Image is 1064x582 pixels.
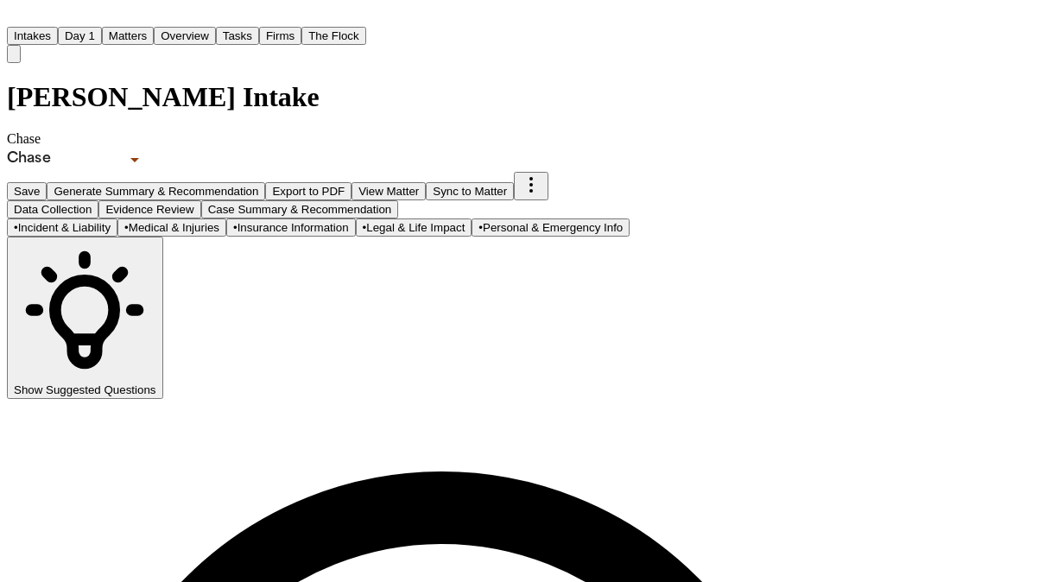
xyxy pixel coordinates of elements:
[226,218,356,237] button: Go to Insurance Information
[233,221,237,234] span: •
[117,218,226,237] button: Go to Medical & Injuries
[366,221,465,234] span: Legal & Life Impact
[351,182,426,200] button: View Matter
[363,221,367,234] span: •
[259,27,301,45] button: Firms
[259,28,301,42] a: Firms
[483,221,623,234] span: Personal & Emergency Info
[356,218,472,237] button: Go to Legal & Life Impact
[102,28,154,42] a: Matters
[47,182,265,200] button: Generate Summary & Recommendation
[7,182,47,200] button: Save
[129,221,219,234] span: Medical & Injuries
[426,182,514,200] button: Sync to Matter
[237,221,349,234] span: Insurance Information
[216,28,259,42] a: Tasks
[102,27,154,45] button: Matters
[7,218,117,237] button: Go to Incident & Liability
[7,200,877,218] nav: Intake steps
[7,11,28,26] a: Home
[58,28,102,42] a: Day 1
[154,27,216,45] button: Overview
[7,81,877,113] h1: [PERSON_NAME] Intake
[7,28,58,42] a: Intakes
[472,218,630,237] button: Go to Personal & Emergency Info
[478,221,483,234] span: •
[7,200,98,218] button: Go to Data Collection step
[7,27,58,45] button: Intakes
[58,27,102,45] button: Day 1
[216,27,259,45] button: Tasks
[14,221,18,234] span: •
[7,131,41,146] span: Chase
[201,200,399,218] button: Go to Case Summary & Recommendation step
[7,237,163,400] button: Show Suggested Questions
[154,28,216,42] a: Overview
[514,172,548,200] button: More actions
[124,221,129,234] span: •
[265,182,351,200] button: Export to PDF
[7,7,28,23] img: Finch Logo
[98,200,200,218] button: Go to Evidence Review step
[7,148,145,172] div: Update intake status
[18,221,111,234] span: Incident & Liability
[7,152,51,166] span: Chase
[301,27,366,45] button: The Flock
[301,28,366,42] a: The Flock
